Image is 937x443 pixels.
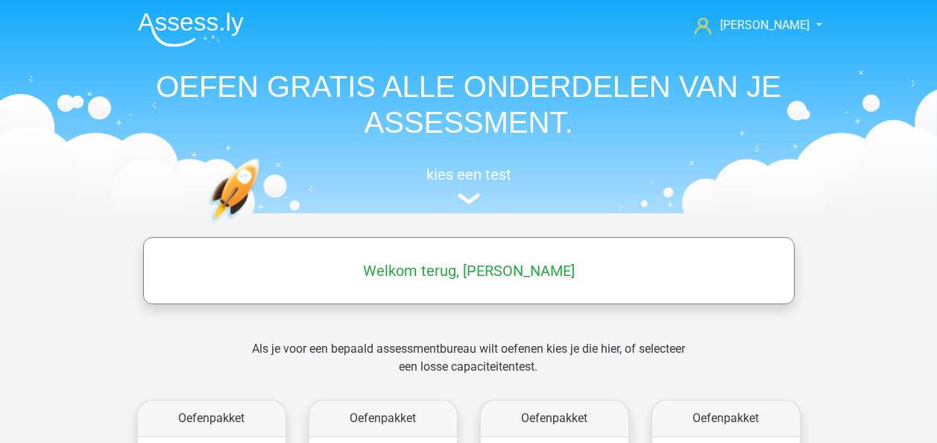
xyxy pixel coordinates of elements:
[126,166,812,205] a: kies een test
[151,262,787,280] h5: Welkom terug, [PERSON_NAME]
[458,193,480,204] img: assessment
[126,166,812,183] h5: kies een test
[126,69,812,140] h1: OEFEN GRATIS ALLE ONDERDELEN VAN JE ASSESSMENT.
[138,12,244,47] img: Assessly
[240,340,697,394] div: Als je voor een bepaald assessmentbureau wilt oefenen kies je die hier, of selecteer een losse ca...
[689,16,811,34] a: [PERSON_NAME]
[208,158,318,293] img: oefenen
[720,18,810,32] span: [PERSON_NAME]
